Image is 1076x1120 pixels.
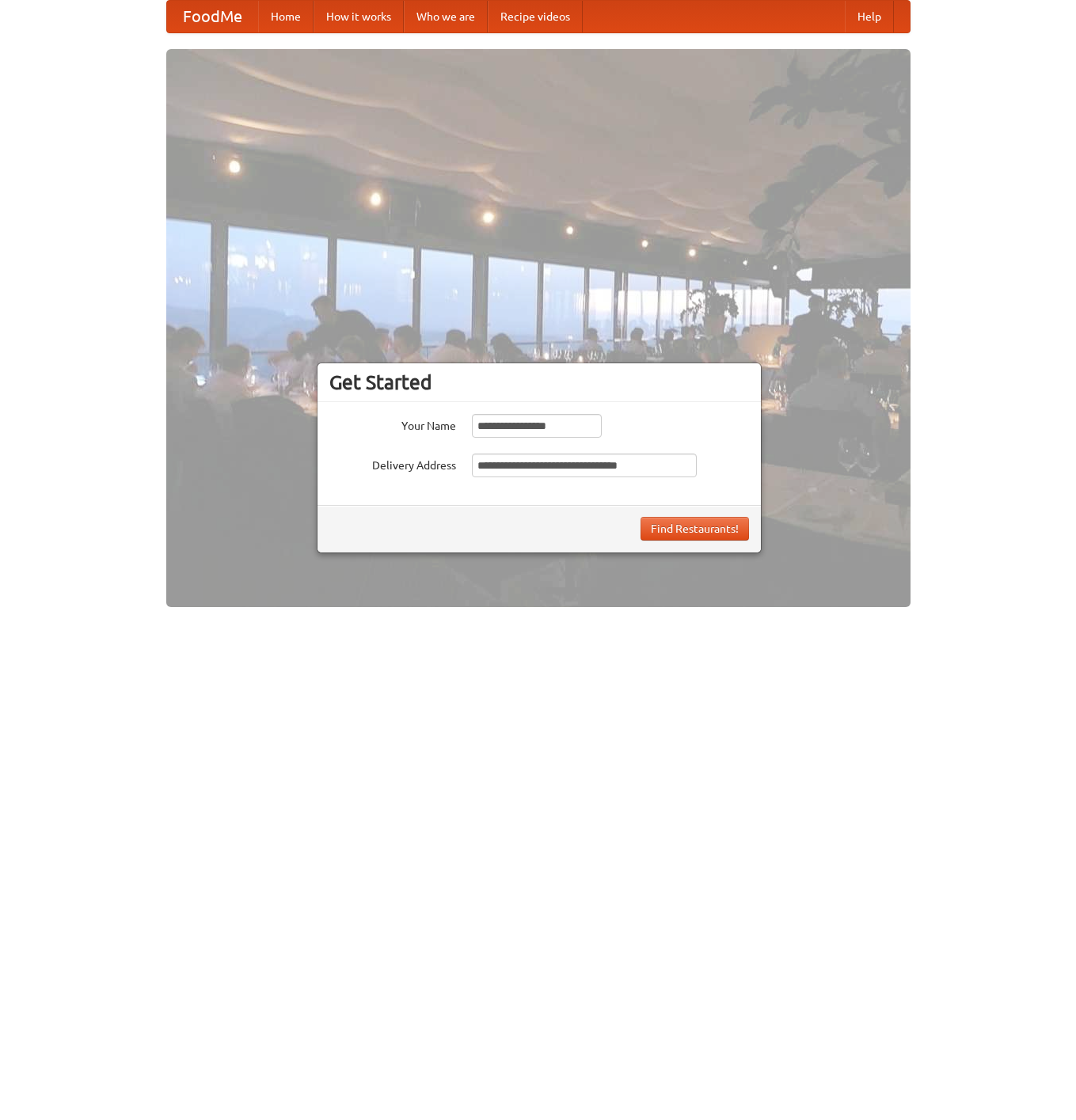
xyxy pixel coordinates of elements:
label: Your Name [329,414,456,434]
a: Home [258,1,314,32]
button: Find Restaurants! [641,517,749,541]
h3: Get Started [329,370,749,394]
a: Who we are [404,1,488,32]
label: Delivery Address [329,454,456,473]
a: How it works [314,1,404,32]
a: Recipe videos [488,1,583,32]
a: FoodMe [167,1,258,32]
a: Help [845,1,894,32]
